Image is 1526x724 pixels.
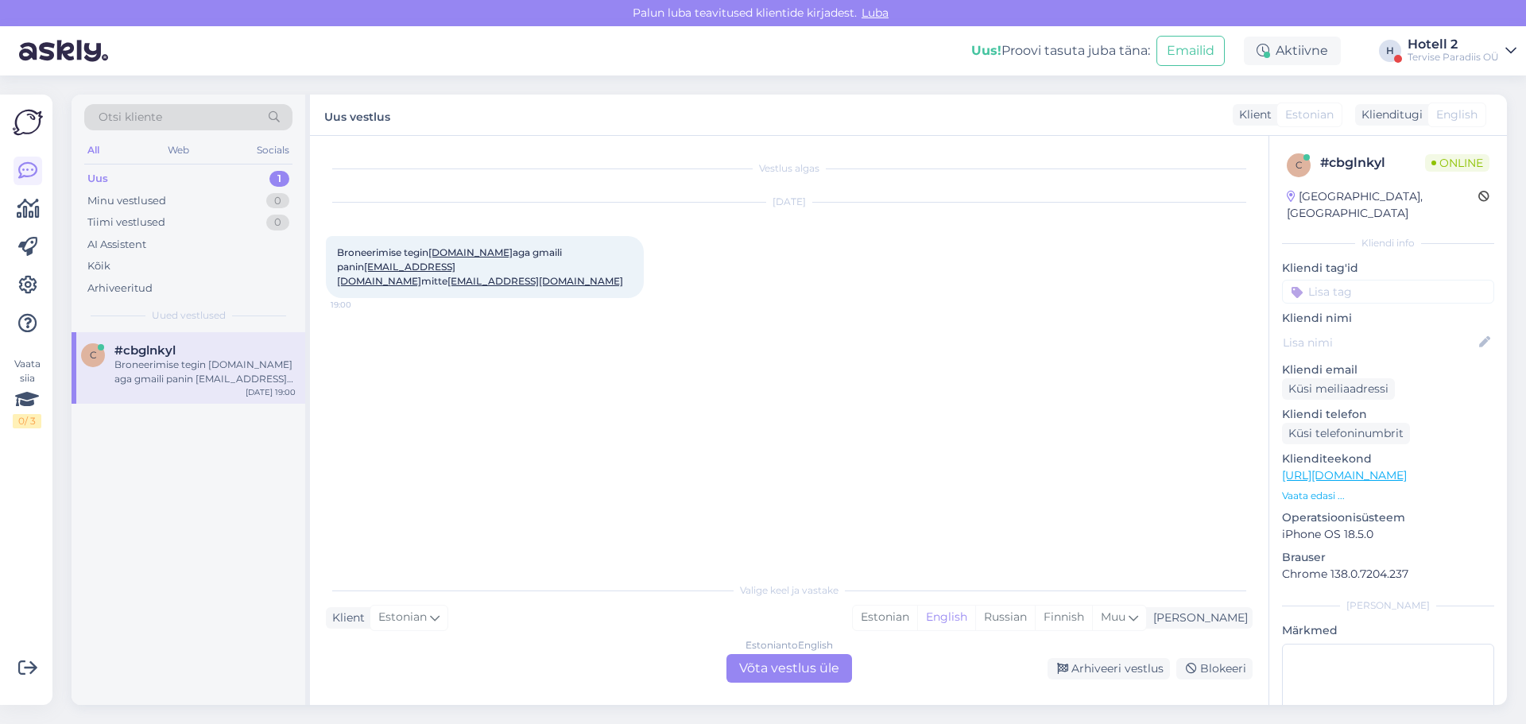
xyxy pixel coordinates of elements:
span: 19:00 [331,299,390,311]
label: Uus vestlus [324,104,390,126]
div: Estonian [853,606,917,629]
span: Luba [857,6,893,20]
span: Uued vestlused [152,308,226,323]
p: Operatsioonisüsteem [1282,509,1494,526]
p: Kliendi tag'id [1282,260,1494,277]
div: 0 / 3 [13,414,41,428]
div: Vaata siia [13,357,41,428]
div: Tervise Paradiis OÜ [1408,51,1499,64]
div: Aktiivne [1244,37,1341,65]
div: Socials [254,140,292,161]
div: AI Assistent [87,237,146,253]
div: Küsi telefoninumbrit [1282,423,1410,444]
p: Märkmed [1282,622,1494,639]
div: Küsi meiliaadressi [1282,378,1395,400]
div: Web [165,140,192,161]
a: [DOMAIN_NAME] [428,246,513,258]
p: Klienditeekond [1282,451,1494,467]
div: 1 [269,171,289,187]
p: Kliendi telefon [1282,406,1494,423]
span: Otsi kliente [99,109,162,126]
p: Chrome 138.0.7204.237 [1282,566,1494,583]
span: Muu [1101,610,1125,624]
div: Finnish [1035,606,1092,629]
b: Uus! [971,43,1001,58]
div: Klient [1233,106,1272,123]
a: [EMAIL_ADDRESS][DOMAIN_NAME] [337,261,455,287]
div: All [84,140,103,161]
div: Arhiveeritud [87,281,153,296]
p: Brauser [1282,549,1494,566]
span: c [1296,159,1303,171]
div: Broneerimise tegin [DOMAIN_NAME] aga gmaili panin [EMAIL_ADDRESS][DOMAIN_NAME] mitte [EMAIL_ADDRE... [114,358,296,386]
a: [EMAIL_ADDRESS][DOMAIN_NAME] [447,275,623,287]
p: Kliendi email [1282,362,1494,378]
div: # cbglnkyl [1320,153,1425,172]
div: English [917,606,975,629]
span: Estonian [378,609,427,626]
div: Minu vestlused [87,193,166,209]
div: Hotell 2 [1408,38,1499,51]
span: English [1436,106,1478,123]
p: Vaata edasi ... [1282,489,1494,503]
div: Kliendi info [1282,236,1494,250]
div: [DATE] [326,195,1253,209]
div: 0 [266,193,289,209]
div: [PERSON_NAME] [1282,598,1494,613]
div: Tiimi vestlused [87,215,165,230]
div: Klient [326,610,365,626]
p: Kliendi nimi [1282,310,1494,327]
span: c [90,349,97,361]
div: Uus [87,171,108,187]
p: iPhone OS 18.5.0 [1282,526,1494,543]
div: Kõik [87,258,110,274]
div: Valige keel ja vastake [326,583,1253,598]
div: Vestlus algas [326,161,1253,176]
div: [GEOGRAPHIC_DATA], [GEOGRAPHIC_DATA] [1287,188,1478,222]
img: Askly Logo [13,107,43,137]
a: [URL][DOMAIN_NAME] [1282,468,1407,482]
div: Võta vestlus üle [726,654,852,683]
div: H [1379,40,1401,62]
div: [DATE] 19:00 [246,386,296,398]
span: Estonian [1285,106,1334,123]
div: Russian [975,606,1035,629]
div: Estonian to English [746,638,833,652]
div: Blokeeri [1176,658,1253,679]
div: [PERSON_NAME] [1147,610,1248,626]
div: Proovi tasuta juba täna: [971,41,1150,60]
div: 0 [266,215,289,230]
span: Online [1425,154,1489,172]
button: Emailid [1156,36,1225,66]
a: Hotell 2Tervise Paradiis OÜ [1408,38,1516,64]
div: Arhiveeri vestlus [1048,658,1170,679]
span: #cbglnkyl [114,343,176,358]
input: Lisa tag [1282,280,1494,304]
div: Klienditugi [1355,106,1423,123]
span: Broneerimise tegin aga gmaili panin mitte [337,246,623,287]
input: Lisa nimi [1283,334,1476,351]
